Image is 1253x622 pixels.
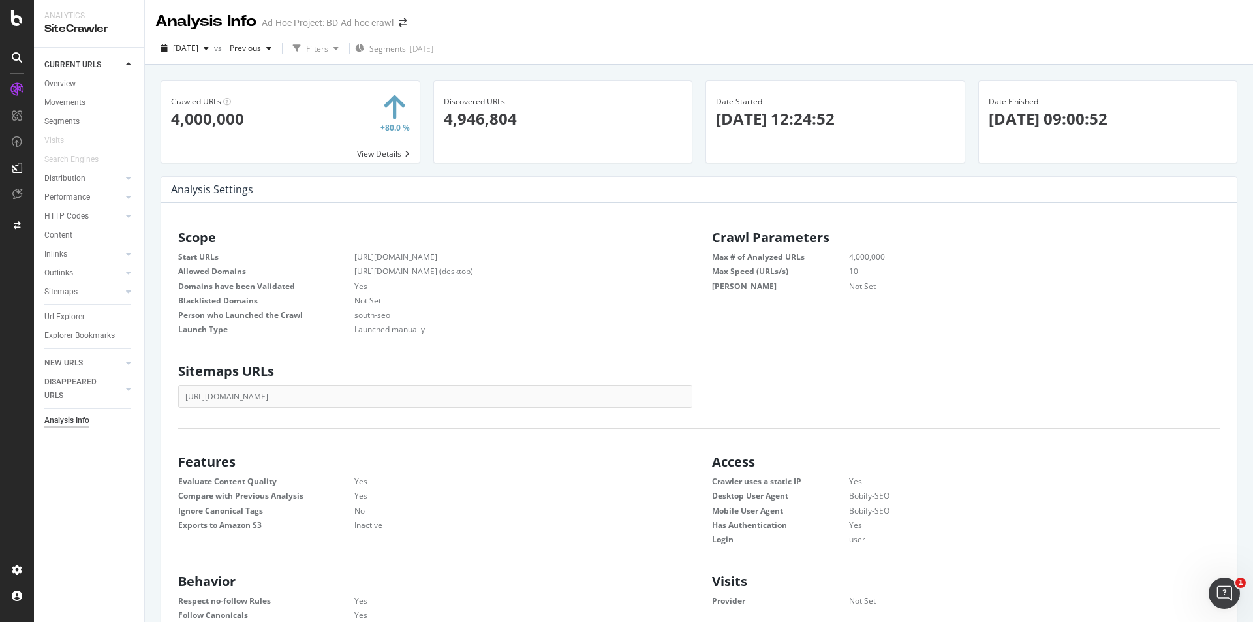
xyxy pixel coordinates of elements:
p: [DATE] 12:24:52 [716,108,955,130]
dd: user [816,534,1220,545]
h2: Scope [178,230,692,245]
span: Segments [369,43,406,54]
dd: 10 [816,266,1220,277]
div: SiteCrawler [44,22,134,37]
span: 1 [1235,578,1246,588]
dd: Yes [816,476,1220,487]
dd: Inactive [322,520,686,531]
div: Explorer Bookmarks [44,329,115,343]
dd: [URL][DOMAIN_NAME] [322,251,686,262]
dd: Launched manually [322,324,686,335]
div: DISAPPEARED URLS [44,375,110,403]
dd: Yes [322,476,686,487]
a: Explorer Bookmarks [44,329,135,343]
div: Search Engines [44,153,99,166]
div: Distribution [44,172,85,185]
a: NEW URLS [44,356,122,370]
a: CURRENT URLS [44,58,122,72]
div: CURRENT URLS [44,58,101,72]
div: arrow-right-arrow-left [399,18,407,27]
dd: Not Set [322,295,686,306]
div: [DATE] [410,43,433,54]
h2: Behavior [178,574,692,589]
div: [URL][DOMAIN_NAME] [178,385,692,408]
dt: Person who Launched the Crawl [178,309,354,320]
dt: Blacklisted Domains [178,295,354,306]
dt: Allowed Domains [178,266,354,277]
dd: Not Set [816,281,1220,292]
dd: south-seo [322,309,686,320]
div: Analysis Info [44,414,89,428]
a: HTTP Codes [44,210,122,223]
p: 4,946,804 [444,108,683,130]
div: Analysis Info [155,10,256,33]
div: Analytics [44,10,134,22]
dd: 4,000,000 [816,251,1220,262]
div: Movements [44,96,85,110]
dd: Yes [322,281,686,292]
span: vs [214,42,224,54]
button: Filters [288,38,344,59]
dt: Exports to Amazon S3 [178,520,354,531]
dt: Max Speed (URLs/s) [712,266,849,277]
h2: Sitemaps URLs [178,364,692,379]
iframe: Intercom live chat [1209,578,1240,609]
dt: Mobile User Agent [712,505,849,516]
span: Previous [224,42,261,54]
dt: Has Authentication [712,520,849,531]
button: [DATE] [155,38,214,59]
button: Previous [224,38,277,59]
dt: Evaluate Content Quality [178,476,354,487]
dt: Domains have been Validated [178,281,354,292]
dt: Crawler uses a static IP [712,476,849,487]
dt: Follow Canonicals [178,610,354,621]
a: Inlinks [44,247,122,261]
a: Sitemaps [44,285,122,299]
a: DISAPPEARED URLS [44,375,122,403]
dt: [PERSON_NAME] [712,281,849,292]
div: Sitemaps [44,285,78,299]
dt: Compare with Previous Analysis [178,490,354,501]
div: NEW URLS [44,356,83,370]
dd: [URL][DOMAIN_NAME] (desktop) [322,266,686,277]
div: Content [44,228,72,242]
dt: Desktop User Agent [712,490,849,501]
dt: Ignore Canonical Tags [178,505,354,516]
div: Inlinks [44,247,67,261]
a: Url Explorer [44,310,135,324]
p: [DATE] 09:00:52 [989,108,1228,130]
h2: Visits [712,574,1226,589]
dt: Launch Type [178,324,354,335]
h2: Access [712,455,1226,469]
div: Visits [44,134,64,148]
a: Visits [44,134,77,148]
a: Distribution [44,172,122,185]
dd: Yes [322,610,686,621]
a: Analysis Info [44,414,135,428]
a: Outlinks [44,266,122,280]
div: Segments [44,115,80,129]
dt: Max # of Analyzed URLs [712,251,849,262]
div: Url Explorer [44,310,85,324]
a: Movements [44,96,135,110]
a: Search Engines [44,153,112,166]
h2: Features [178,455,692,469]
a: Content [44,228,135,242]
div: Overview [44,77,76,91]
div: Outlinks [44,266,73,280]
a: Overview [44,77,135,91]
a: Segments [44,115,135,129]
dt: Respect no-follow Rules [178,595,354,606]
span: Date Finished [989,96,1038,107]
dt: Start URLs [178,251,354,262]
h2: Crawl Parameters [712,230,1226,245]
dd: Bobify-SEO [816,505,1220,516]
dd: Not Set [816,595,1220,606]
h4: Analysis Settings [171,181,253,198]
span: 2025 Sep. 3rd [173,42,198,54]
dd: Bobify-SEO [816,490,1220,501]
dd: Yes [816,520,1220,531]
dt: Provider [712,595,849,606]
span: Discovered URLs [444,96,505,107]
span: Date Started [716,96,762,107]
